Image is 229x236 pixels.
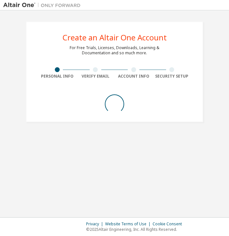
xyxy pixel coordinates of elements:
div: Security Setup [153,74,191,79]
div: Cookie Consent [153,221,186,227]
div: Personal Info [38,74,76,79]
div: For Free Trials, Licenses, Downloads, Learning & Documentation and so much more. [70,45,159,56]
div: Privacy [86,221,105,227]
div: Create an Altair One Account [63,34,167,41]
div: Website Terms of Use [105,221,153,227]
p: © 2025 Altair Engineering, Inc. All Rights Reserved. [86,227,186,232]
img: Altair One [3,2,84,8]
div: Verify Email [76,74,115,79]
div: Account Info [114,74,153,79]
